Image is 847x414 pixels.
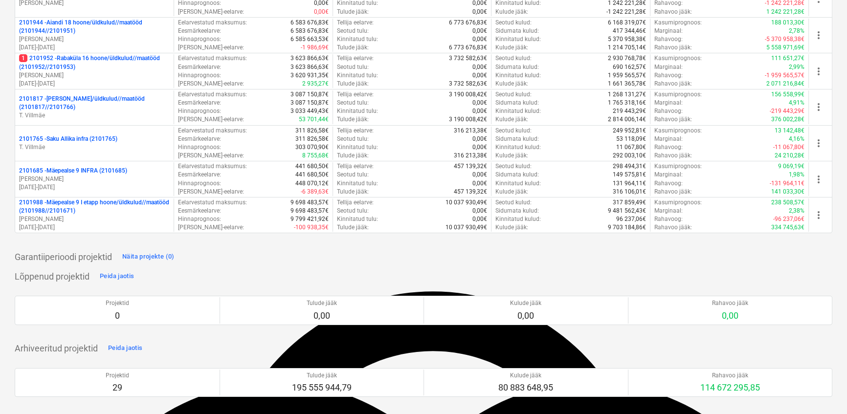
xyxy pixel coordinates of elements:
[178,80,244,88] p: [PERSON_NAME]-eelarve :
[178,162,247,171] p: Eelarvestatud maksumus :
[337,171,369,179] p: Seotud tulu :
[454,152,487,160] p: 316 213,38€
[301,44,329,52] p: -1 986,69€
[613,198,646,207] p: 317 859,49€
[290,107,329,115] p: 3 033 449,43€
[495,135,539,143] p: Sidumata kulud :
[616,135,646,143] p: 53 118,09€
[295,171,329,179] p: 441 680,50€
[770,107,804,115] p: -219 443,29€
[337,179,378,188] p: Kinnitatud tulu :
[613,162,646,171] p: 298 494,31€
[613,107,646,115] p: 219 443,29€
[106,382,129,393] p: 29
[178,198,247,207] p: Eelarvestatud maksumus :
[19,19,170,35] p: 2101944 - Aiandi 18 hoone/üldkulud//maatööd (2101944//2101951)
[292,371,352,380] p: Tulude jääk
[337,35,378,44] p: Kinnitatud tulu :
[510,310,541,322] p: 0,00
[446,198,487,207] p: 10 037 930,49€
[19,198,170,232] div: 2101988 -Mäepealse 9 I etapp hoone/üldkulud//maatööd (2101988//2101671)[PERSON_NAME][DATE]-[DATE]
[616,143,646,152] p: 11 067,80€
[498,371,553,380] p: Kulude jääk
[771,90,804,99] p: 156 558,99€
[19,95,170,120] div: 2101817 -[PERSON_NAME]/üldkulud//maatööd (2101817//2101766)T. Villmäe
[813,174,825,185] span: more_vert
[337,71,378,80] p: Kinnitatud tulu :
[19,135,170,152] div: 2101765 -Saku Allika infra (2101765)T. Villmäe
[766,44,804,52] p: 5 558 971,69€
[307,310,337,322] p: 0,00
[608,19,646,27] p: 6 168 319,07€
[292,382,352,393] p: 195 555 944,79
[295,135,329,143] p: 311 826,58€
[290,215,329,223] p: 9 799 421,92€
[813,209,825,221] span: more_vert
[472,107,487,115] p: 0,00€
[178,135,221,143] p: Eesmärkeelarve :
[19,54,170,88] div: 12101952 -Rabaküla 16 hoone/üldkulud//maatööd (2101952//2101953)[PERSON_NAME][DATE]-[DATE]
[608,207,646,215] p: 9 481 562,43€
[299,115,329,124] p: 53 701,44€
[290,54,329,63] p: 3 623 866,63€
[495,171,539,179] p: Sidumata kulud :
[337,80,369,88] p: Tulude jääk :
[654,171,683,179] p: Marginaal :
[19,54,170,71] p: 2101952 - Rabaküla 16 hoone/üldkulud//maatööd (2101952//2101953)
[337,27,369,35] p: Seotud tulu :
[19,223,170,232] p: [DATE] - [DATE]
[178,54,247,63] p: Eelarvestatud maksumus :
[337,198,374,207] p: Tellija eelarve :
[654,63,683,71] p: Marginaal :
[178,35,221,44] p: Hinnaprognoos :
[294,223,329,232] p: -100 938,35€
[122,251,175,262] div: Näita projekte (0)
[301,188,329,196] p: -6 389,63€
[495,90,532,99] p: Seotud kulud :
[100,271,134,282] div: Peida jaotis
[495,19,532,27] p: Seotud kulud :
[19,111,170,120] p: T. Villmäe
[302,152,329,160] p: 8 755,68€
[446,223,487,232] p: 10 037 930,49€
[472,179,487,188] p: 0,00€
[337,54,374,63] p: Tellija eelarve :
[337,215,378,223] p: Kinnitatud tulu :
[449,44,487,52] p: 6 773 676,83€
[789,63,804,71] p: 2,99%
[302,80,329,88] p: 2 935,27€
[712,310,748,322] p: 0,00
[654,27,683,35] p: Marginaal :
[765,35,804,44] p: -5 370 958,38€
[295,162,329,171] p: 441 680,50€
[472,63,487,71] p: 0,00€
[654,179,683,188] p: Rahavoog :
[178,44,244,52] p: [PERSON_NAME]-eelarve :
[608,44,646,52] p: 1 214 705,14€
[178,107,221,115] p: Hinnaprognoos :
[19,80,170,88] p: [DATE] - [DATE]
[654,188,692,196] p: Rahavoo jääk :
[613,63,646,71] p: 690 162,57€
[654,19,702,27] p: Kasumiprognoos :
[295,127,329,135] p: 311 826,58€
[495,143,541,152] p: Kinnitatud kulud :
[337,152,369,160] p: Tulude jääk :
[770,179,804,188] p: -131 964,11€
[700,371,760,380] p: Rahavoo jääk
[314,8,329,16] p: 0,00€
[19,198,170,215] p: 2101988 - Mäepealse 9 I etapp hoone/üldkulud//maatööd (2101988//2101671)
[178,27,221,35] p: Eesmärkeelarve :
[495,223,528,232] p: Kulude jääk :
[771,115,804,124] p: 376 002,28€
[178,99,221,107] p: Eesmärkeelarve :
[495,54,532,63] p: Seotud kulud :
[290,198,329,207] p: 9 698 483,57€
[765,71,804,80] p: -1 959 565,57€
[654,152,692,160] p: Rahavoo jääk :
[472,27,487,35] p: 0,00€
[654,207,683,215] p: Marginaal :
[19,19,170,52] div: 2101944 -Aiandi 18 hoone/üldkulud//maatööd (2101944//2101951)[PERSON_NAME][DATE]-[DATE]
[106,299,129,307] p: Projektid
[495,215,541,223] p: Kinnitatud kulud :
